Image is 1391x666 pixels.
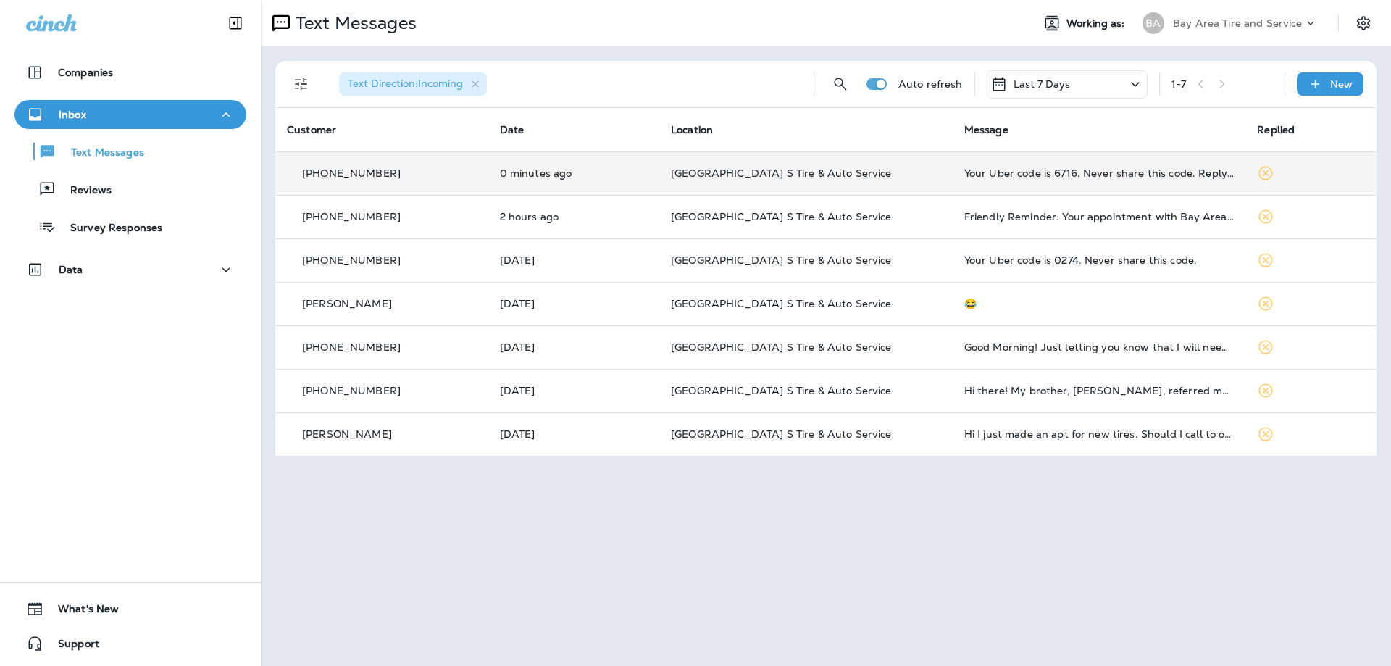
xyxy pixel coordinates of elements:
[671,254,891,267] span: [GEOGRAPHIC_DATA] S Tire & Auto Service
[57,146,144,160] p: Text Messages
[500,123,525,136] span: Date
[964,167,1235,179] div: Your Uber code is 6716. Never share this code. Reply STOP ALL to unsubscribe.
[500,341,648,353] p: Aug 10, 2025 08:20 AM
[500,428,648,440] p: Aug 6, 2025 12:02 PM
[302,341,401,353] p: [PHONE_NUMBER]
[964,428,1235,440] div: Hi I just made an apt for new tires. Should I call to order the specific tires I want?
[302,428,392,440] p: [PERSON_NAME]
[14,629,246,658] button: Support
[59,109,86,120] p: Inbox
[1330,78,1353,90] p: New
[14,212,246,242] button: Survey Responses
[1066,17,1128,30] span: Working as:
[671,428,891,441] span: [GEOGRAPHIC_DATA] S Tire & Auto Service
[964,298,1235,309] div: 😂
[1350,10,1377,36] button: Settings
[14,594,246,623] button: What's New
[348,77,463,90] span: Text Direction : Incoming
[964,211,1235,222] div: Friendly Reminder: Your appointment with Bay Area Tire & Service - Eldersburg is booked for Augus...
[43,638,99,655] span: Support
[826,70,855,99] button: Search Messages
[302,167,401,179] p: [PHONE_NUMBER]
[14,100,246,129] button: Inbox
[964,341,1235,353] div: Good Morning! Just letting you know that I will need to reschedule my appointment tomorrow
[964,385,1235,396] div: Hi there! My brother, Pat O’Neil, referred me to you for work on my 2012 Acura MDX. Would it be O...
[964,123,1008,136] span: Message
[1173,17,1303,29] p: Bay Area Tire and Service
[56,222,162,236] p: Survey Responses
[1143,12,1164,34] div: BA
[500,298,648,309] p: Aug 10, 2025 10:02 AM
[58,67,113,78] p: Companies
[500,385,648,396] p: Aug 8, 2025 09:31 AM
[215,9,256,38] button: Collapse Sidebar
[671,297,891,310] span: [GEOGRAPHIC_DATA] S Tire & Auto Service
[1257,123,1295,136] span: Replied
[302,298,392,309] p: [PERSON_NAME]
[1014,78,1071,90] p: Last 7 Days
[287,70,316,99] button: Filters
[290,12,417,34] p: Text Messages
[339,72,487,96] div: Text Direction:Incoming
[671,384,891,397] span: [GEOGRAPHIC_DATA] S Tire & Auto Service
[671,123,713,136] span: Location
[14,174,246,204] button: Reviews
[671,341,891,354] span: [GEOGRAPHIC_DATA] S Tire & Auto Service
[898,78,963,90] p: Auto refresh
[14,136,246,167] button: Text Messages
[14,255,246,284] button: Data
[500,167,648,179] p: Aug 13, 2025 11:01 AM
[671,167,891,180] span: [GEOGRAPHIC_DATA] S Tire & Auto Service
[302,254,401,266] p: [PHONE_NUMBER]
[287,123,336,136] span: Customer
[671,210,891,223] span: [GEOGRAPHIC_DATA] S Tire & Auto Service
[14,58,246,87] button: Companies
[1171,78,1186,90] div: 1 - 7
[302,385,401,396] p: [PHONE_NUMBER]
[56,184,112,198] p: Reviews
[59,264,83,275] p: Data
[500,211,648,222] p: Aug 13, 2025 08:03 AM
[302,211,401,222] p: [PHONE_NUMBER]
[43,603,119,620] span: What's New
[964,254,1235,266] div: Your Uber code is 0274. Never share this code.
[500,254,648,266] p: Aug 11, 2025 11:26 AM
